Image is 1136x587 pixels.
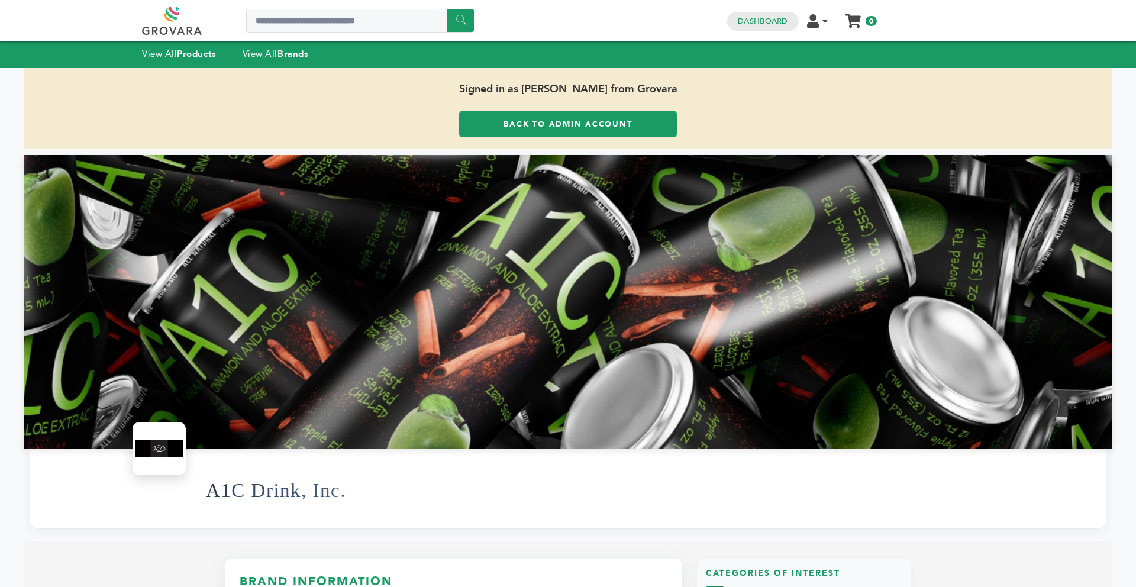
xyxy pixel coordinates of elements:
[206,462,346,520] h1: A1C Drink, Inc.
[738,16,788,27] a: Dashboard
[142,48,217,60] a: View AllProducts
[24,68,1112,111] span: Signed in as [PERSON_NAME] from Grovara
[459,111,677,137] a: Back to Admin Account
[135,425,183,472] img: A1C Drink, Inc. Logo
[866,16,877,26] span: 0
[246,9,474,33] input: Search a product or brand...
[243,48,309,60] a: View AllBrands
[847,11,860,23] a: My Cart
[277,48,308,60] strong: Brands
[177,48,216,60] strong: Products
